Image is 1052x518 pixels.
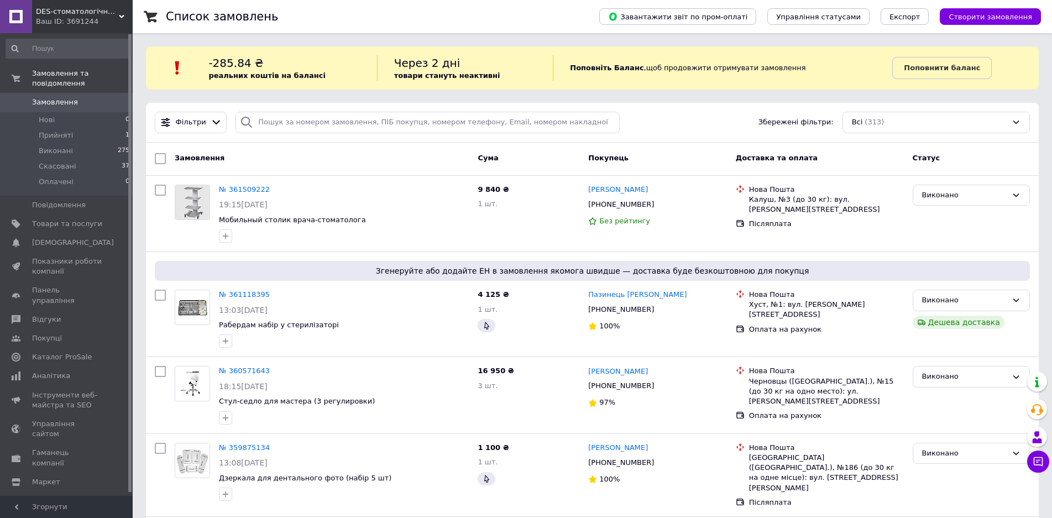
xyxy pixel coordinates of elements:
a: № 361118395 [219,290,270,299]
span: -285.84 ₴ [208,56,263,70]
span: Згенеруйте або додайте ЕН в замовлення якомога швидше — доставка буде безкоштовною для покупця [159,265,1025,276]
a: [PERSON_NAME] [588,185,648,195]
span: Панель управління [32,285,102,305]
div: Післяплата [749,498,904,507]
span: Прийняті [39,130,73,140]
span: Доставка та оплата [736,154,818,162]
span: 18:15[DATE] [219,382,268,391]
div: Нова Пошта [749,290,904,300]
span: (313) [865,118,884,126]
button: Завантажити звіт по пром-оплаті [599,8,756,25]
span: Cума [478,154,498,162]
a: Створити замовлення [929,12,1041,20]
div: Черновцы ([GEOGRAPHIC_DATA].), №15 (до 30 кг на одно место): ул. [PERSON_NAME][STREET_ADDRESS] [749,376,904,407]
a: Рабердам набір у стерилізаторі [219,321,339,329]
span: 100% [599,322,620,330]
span: Управління сайтом [32,419,102,439]
span: [DEMOGRAPHIC_DATA] [32,238,114,248]
div: Дешева доставка [913,316,1004,329]
span: 16 950 ₴ [478,367,514,375]
b: реальних коштів на балансі [208,71,326,80]
img: Фото товару [175,297,210,318]
span: Фільтри [176,117,206,128]
div: Виконано [922,371,1007,383]
a: Дзеркала для дентального фото (набір 5 шт) [219,474,391,482]
span: 3 шт. [478,381,498,390]
span: Створити замовлення [949,13,1032,21]
span: Управління статусами [776,13,861,21]
img: Фото товару [175,185,210,219]
button: Управління статусами [767,8,870,25]
span: Показники роботи компанії [32,257,102,276]
div: Хуст, №1: вул. [PERSON_NAME][STREET_ADDRESS] [749,300,904,320]
a: Поповнити баланс [892,57,992,79]
span: 1 шт. [478,305,498,313]
a: № 360571643 [219,367,270,375]
a: [PERSON_NAME] [588,443,648,453]
a: Фото товару [175,366,210,401]
span: Відгуки [32,315,61,325]
span: 19:15[DATE] [219,200,268,209]
button: Експорт [881,8,929,25]
div: , щоб продовжити отримувати замовлення [553,55,892,81]
div: Нова Пошта [749,185,904,195]
div: [GEOGRAPHIC_DATA] ([GEOGRAPHIC_DATA].), №186 (до 30 кг на одне місце): вул. [STREET_ADDRESS][PERS... [749,453,904,493]
span: Оплачені [39,177,74,187]
img: Фото товару [175,443,210,478]
span: 1 100 ₴ [478,443,509,452]
span: Замовлення та повідомлення [32,69,133,88]
span: Гаманець компанії [32,448,102,468]
span: Інструменти веб-майстра та SEO [32,390,102,410]
img: :exclamation: [169,60,186,76]
div: [PHONE_NUMBER] [586,302,656,317]
span: Скасовані [39,161,76,171]
b: товари стануть неактивні [394,71,500,80]
div: Ваш ID: 3691244 [36,17,133,27]
span: 13:08[DATE] [219,458,268,467]
a: Пазинець [PERSON_NAME] [588,290,687,300]
span: Повідомлення [32,200,86,210]
div: Виконано [922,295,1007,306]
span: Замовлення [32,97,78,107]
div: [PHONE_NUMBER] [586,456,656,470]
span: Без рейтингу [599,217,650,225]
span: Через 2 дні [394,56,460,70]
span: DES-стоматологічне обладнання [36,7,119,17]
span: Покупець [588,154,629,162]
span: Каталог ProSale [32,352,92,362]
a: Стул-седло для мастера (3 регулировки) [219,397,375,405]
span: Нові [39,115,55,125]
div: Нова Пошта [749,443,904,453]
span: Завантажити звіт по пром-оплаті [608,12,747,22]
input: Пошук [6,39,130,59]
div: Нова Пошта [749,366,904,376]
div: Виконано [922,190,1007,201]
a: Фото товару [175,290,210,325]
span: 100% [599,475,620,483]
a: Фото товару [175,185,210,220]
div: [PHONE_NUMBER] [586,379,656,393]
span: 1 [125,130,129,140]
a: Мобильный столик врача-стоматолога [219,216,366,224]
span: Аналітика [32,371,70,381]
img: Фото товару [175,371,210,397]
button: Чат з покупцем [1027,451,1049,473]
span: Всі [852,117,863,128]
a: [PERSON_NAME] [588,367,648,377]
span: Маркет [32,477,60,487]
a: № 359875134 [219,443,270,452]
span: 97% [599,398,615,406]
span: Експорт [889,13,920,21]
span: Статус [913,154,940,162]
div: Післяплата [749,219,904,229]
span: Виконані [39,146,73,156]
span: Покупці [32,333,62,343]
h1: Список замовлень [166,10,278,23]
div: Калуш, №3 (до 30 кг): вул. [PERSON_NAME][STREET_ADDRESS] [749,195,904,214]
div: Виконано [922,448,1007,459]
span: 37 [122,161,129,171]
div: Оплата на рахунок [749,325,904,334]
